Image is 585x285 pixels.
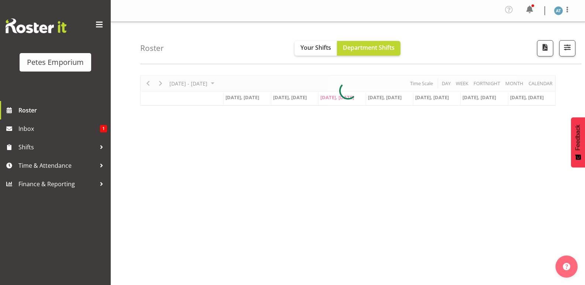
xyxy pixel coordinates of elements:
button: Download a PDF of the roster according to the set date range. [537,40,553,56]
span: Department Shifts [343,44,395,52]
button: Department Shifts [337,41,400,56]
img: help-xxl-2.png [563,263,570,270]
span: Your Shifts [300,44,331,52]
img: Rosterit website logo [6,18,66,33]
span: Finance & Reporting [18,178,96,190]
span: Roster [18,105,107,116]
span: Time & Attendance [18,160,96,171]
img: alex-micheal-taniwha5364.jpg [554,6,563,15]
button: Filter Shifts [559,40,575,56]
div: Petes Emporium [27,57,84,68]
span: 1 [100,125,107,132]
span: Feedback [575,125,581,150]
h4: Roster [140,44,164,52]
span: Shifts [18,142,96,153]
button: Feedback - Show survey [571,117,585,167]
span: Inbox [18,123,100,134]
button: Your Shifts [295,41,337,56]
